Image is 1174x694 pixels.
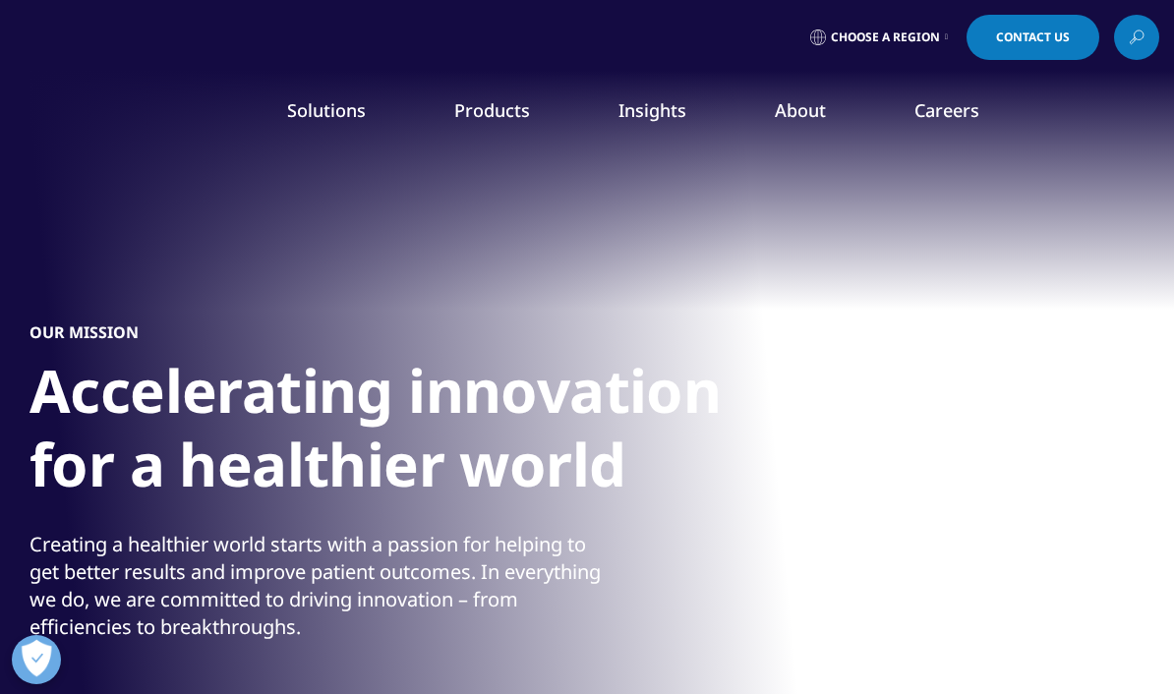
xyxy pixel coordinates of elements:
nav: Primary [172,69,1167,161]
a: Careers [914,98,979,122]
h5: OUR MISSION [29,322,139,342]
span: Contact Us [996,31,1070,43]
a: Solutions [287,98,366,122]
a: Insights [618,98,686,122]
a: About [775,98,826,122]
span: Choose a Region [831,29,940,45]
button: Open Preferences [12,635,61,684]
div: Creating a healthier world starts with a passion for helping to get better results and improve pa... [29,531,605,641]
a: Contact Us [967,15,1099,60]
a: Products [454,98,530,122]
h1: Accelerating innovation for a healthier world [29,354,767,513]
